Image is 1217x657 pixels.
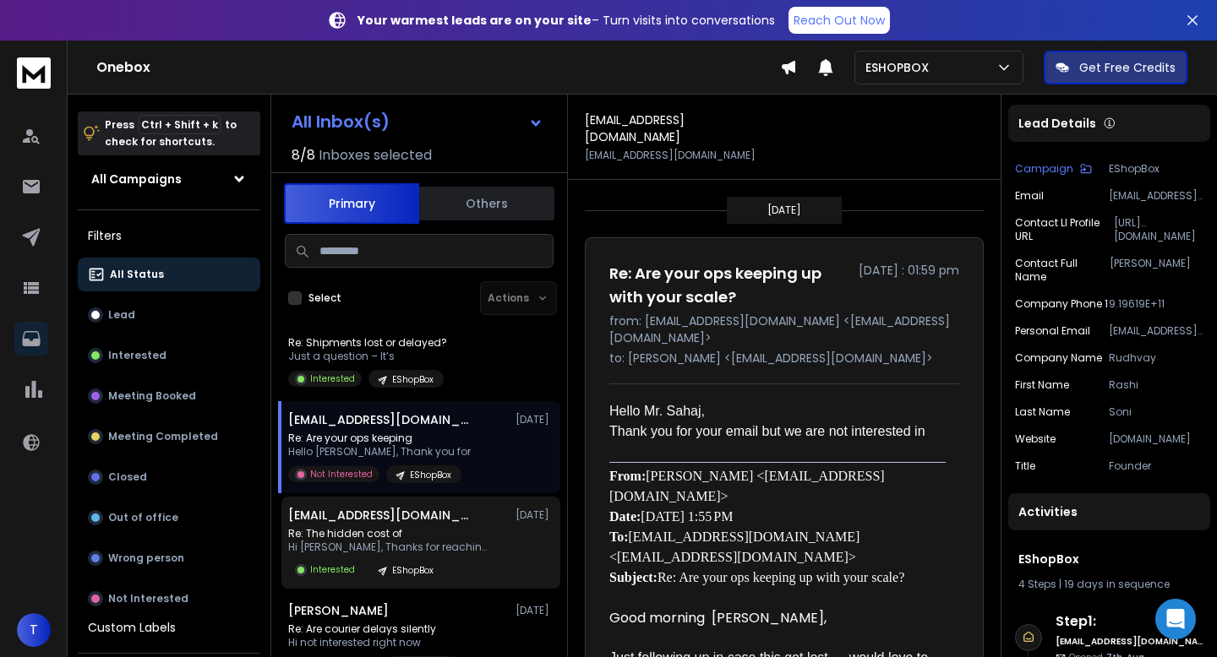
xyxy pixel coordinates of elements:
h1: [EMAIL_ADDRESS][DOMAIN_NAME] [288,411,474,428]
button: T [17,613,51,647]
p: [URL][DOMAIN_NAME] [1114,216,1203,243]
p: EShopBox [410,469,451,481]
p: [DOMAIN_NAME] [1109,432,1203,446]
p: Hello [PERSON_NAME], Thank you for [288,445,471,459]
p: Hi [PERSON_NAME], Thanks for reaching out. [288,540,491,554]
p: Email [1015,189,1044,203]
p: Just a question – It’s [288,350,447,363]
h3: Inboxes selected [319,145,432,166]
p: Re: The hidden cost of [288,527,491,540]
b: Subject: [609,570,658,584]
p: Company Name [1015,351,1102,365]
b: Date: [609,509,641,524]
button: Not Interested [78,582,260,616]
p: [DATE] [516,508,554,522]
p: website [1015,432,1056,446]
p: [EMAIL_ADDRESS][DOMAIN_NAME] [1109,189,1203,203]
h6: [EMAIL_ADDRESS][DOMAIN_NAME] [1056,635,1203,648]
button: Out of office [78,501,260,535]
strong: Your warmest leads are on your site [357,12,592,29]
p: Not Interested [310,468,373,481]
p: Not Interested [108,592,188,605]
button: Meeting Booked [78,379,260,413]
button: Campaign [1015,162,1092,176]
button: Lead [78,298,260,332]
h1: [EMAIL_ADDRESS][DOMAIN_NAME] [288,507,474,524]
p: Wrong person [108,551,184,565]
p: Get Free Credits [1079,59,1176,76]
p: Meeting Completed [108,430,218,443]
p: Re: Are your ops keeping [288,432,471,445]
p: title [1015,459,1035,473]
button: Closed [78,460,260,494]
h1: All Inbox(s) [292,113,390,130]
p: Press to check for shortcuts. [105,117,237,150]
p: – Turn visits into conversations [357,12,775,29]
p: [EMAIL_ADDRESS][DOMAIN_NAME] [585,149,756,162]
div: [PERSON_NAME] <[EMAIL_ADDRESS][DOMAIN_NAME]> [DATE] 1:55 PM [EMAIL_ADDRESS][DOMAIN_NAME] <[EMAIL_... [609,462,946,608]
div: Hello Mr. Sahaj, [609,401,946,421]
span: 4 Steps [1018,577,1056,591]
button: All Inbox(s) [278,105,557,138]
p: [PERSON_NAME] [1110,257,1203,284]
p: 9.19619E+11 [1109,297,1203,311]
div: | [1018,578,1200,591]
div: Thank you for your email but we are not interested in [609,421,946,442]
p: Re: Are courier delays silently [288,622,461,636]
button: Primary [284,183,419,224]
img: logo [17,57,51,89]
a: Reach Out Now [789,7,890,34]
p: EShopBox [392,373,434,386]
p: [DATE] [516,413,554,426]
p: Lead Details [1018,115,1096,132]
p: Personal Email [1015,324,1090,338]
button: Interested [78,339,260,372]
p: Closed [108,470,147,484]
button: Meeting Completed [78,420,260,453]
p: [DATE] [516,604,554,617]
p: Campaign [1015,162,1073,176]
h1: All Campaigns [91,171,182,187]
h6: Step 1 : [1056,611,1203,632]
span: Ctrl + Shift + k [139,115,221,134]
p: Re: Shipments lost or delayed? [288,336,447,350]
p: Interested [310,372,355,385]
h1: Onebox [96,57,780,78]
button: Get Free Credits [1044,51,1187,84]
p: from: [EMAIL_ADDRESS][DOMAIN_NAME] <[EMAIL_ADDRESS][DOMAIN_NAME]> [609,312,959,346]
span: 8 / 8 [292,145,315,166]
h1: [PERSON_NAME] [288,602,389,619]
div: Activities [1008,493,1210,530]
p: [EMAIL_ADDRESS][DOMAIN_NAME] [1109,324,1203,338]
p: Meeting Booked [108,389,196,403]
p: Interested [108,349,166,362]
button: All Status [78,258,260,291]
p: Hi not interested right now [288,636,461,649]
p: Last Name [1015,405,1070,419]
button: Others [419,185,554,222]
p: All Status [110,268,164,281]
b: From: [609,469,646,483]
p: Lead [108,308,135,322]
h1: EShopBox [1018,551,1200,567]
h3: Custom Labels [88,619,176,636]
p: to: [PERSON_NAME] <[EMAIL_ADDRESS][DOMAIN_NAME]> [609,350,959,367]
p: Rashi [1109,378,1203,392]
p: Out of office [108,511,178,524]
p: EShopBox [1109,162,1203,176]
p: Rudhvay [1109,351,1203,365]
h1: [EMAIL_ADDRESS][DOMAIN_NAME] [585,111,779,145]
p: [DATE] [767,204,801,217]
p: Company Phone 1 [1015,297,1108,311]
button: Wrong person [78,541,260,575]
p: EShopBox [392,564,434,577]
p: [DATE] : 01:59 pm [859,262,959,279]
label: Select [308,291,341,305]
p: Interested [310,563,355,576]
button: All Campaigns [78,162,260,196]
h3: Filters [78,224,260,247]
h1: Re: Are your ops keeping up with your scale? [609,262,849,309]
span: 19 days in sequence [1064,577,1170,591]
